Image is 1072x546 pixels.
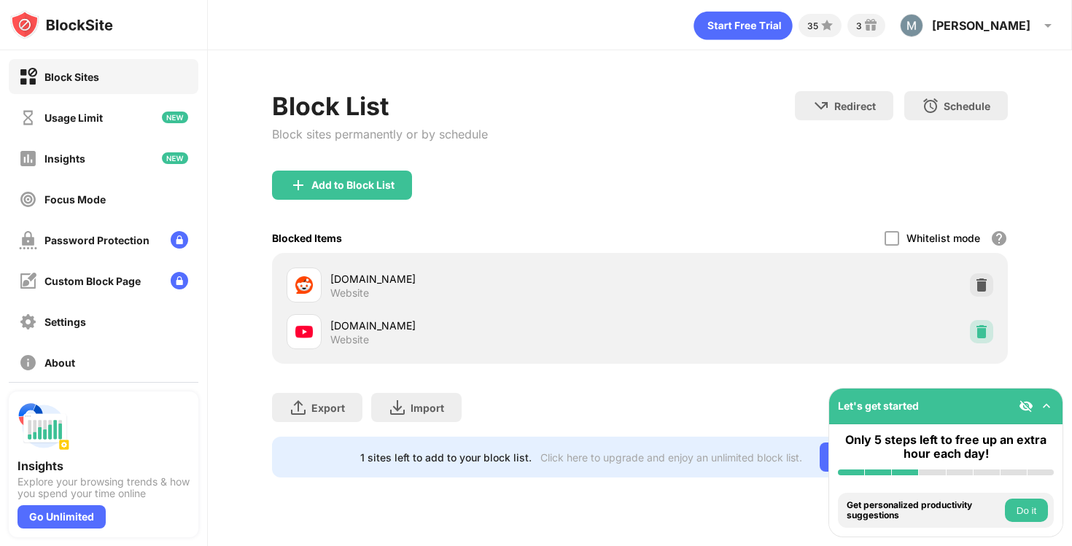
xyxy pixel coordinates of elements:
img: settings-off.svg [19,313,37,331]
div: [PERSON_NAME] [932,18,1030,33]
div: Go Unlimited [820,442,920,472]
img: favicons [295,276,313,294]
img: points-small.svg [818,17,836,34]
div: Whitelist mode [906,232,980,244]
img: omni-setup-toggle.svg [1039,399,1054,413]
div: Custom Block Page [44,275,141,287]
div: Import [411,402,444,414]
div: 35 [807,20,818,31]
div: Usage Limit [44,112,103,124]
div: Click here to upgrade and enjoy an unlimited block list. [540,451,802,464]
div: Explore your browsing trends & how you spend your time online [18,476,190,499]
img: lock-menu.svg [171,272,188,289]
img: focus-off.svg [19,190,37,208]
img: eye-not-visible.svg [1019,399,1033,413]
img: insights-off.svg [19,149,37,168]
div: Get personalized productivity suggestions [847,500,1001,521]
div: Let's get started [838,399,919,412]
img: time-usage-off.svg [19,109,37,127]
div: Export [311,402,345,414]
img: block-on.svg [19,68,37,86]
img: reward-small.svg [862,17,879,34]
div: Insights [18,459,190,473]
div: 3 [856,20,862,31]
img: new-icon.svg [162,112,188,123]
img: ACg8ocJTka0JoZBd7FUQusElMLpOLRvbmJJd3fsZ6Khr0SrVJMyUTg=s96-c [900,14,923,37]
img: favicons [295,323,313,340]
div: Settings [44,316,86,328]
div: Website [330,333,369,346]
img: password-protection-off.svg [19,231,37,249]
img: logo-blocksite.svg [10,10,113,39]
div: [DOMAIN_NAME] [330,318,640,333]
div: [DOMAIN_NAME] [330,271,640,286]
img: about-off.svg [19,354,37,372]
div: Add to Block List [311,179,395,191]
div: Block Sites [44,71,99,83]
div: 1 sites left to add to your block list. [360,451,532,464]
div: Schedule [944,100,990,112]
div: Go Unlimited [18,505,106,529]
img: customize-block-page-off.svg [19,272,37,290]
div: Block List [272,91,488,121]
div: animation [694,11,793,40]
div: Block sites permanently or by schedule [272,127,488,141]
div: Blocked Items [272,232,342,244]
div: Password Protection [44,234,149,246]
img: lock-menu.svg [171,231,188,249]
div: Only 5 steps left to free up an extra hour each day! [838,433,1054,461]
div: Focus Mode [44,193,106,206]
div: About [44,356,75,369]
div: Website [330,286,369,300]
div: Redirect [834,100,876,112]
img: new-icon.svg [162,152,188,164]
div: Insights [44,152,85,165]
img: push-insights.svg [18,400,70,453]
button: Do it [1005,499,1048,522]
